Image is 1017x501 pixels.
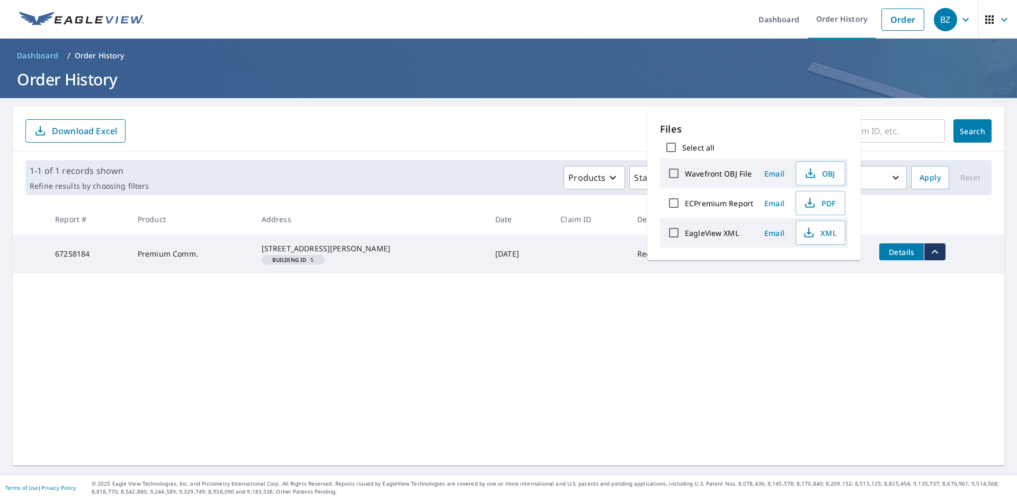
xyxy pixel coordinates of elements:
th: Product [129,204,253,235]
span: PDF [802,197,836,209]
div: [STREET_ADDRESS][PERSON_NAME] [262,243,478,254]
span: Dashboard [17,50,59,61]
th: Date [487,204,552,235]
th: Report # [47,204,129,235]
span: Email [762,198,787,208]
span: Details [886,247,917,257]
td: Regular [629,235,703,273]
h1: Order History [13,68,1004,90]
em: Building ID [272,257,307,262]
span: Email [762,169,787,179]
button: Apply [911,166,949,189]
p: Download Excel [52,125,117,137]
p: | [5,485,76,491]
span: XML [802,226,836,239]
a: Terms of Use [5,484,38,491]
p: Products [568,171,605,184]
td: 67258184 [47,235,129,273]
li: / [67,49,70,62]
p: 1-1 of 1 records shown [30,164,149,177]
a: Order [881,8,924,31]
p: Refine results by choosing filters [30,181,149,191]
p: Status [634,171,660,184]
button: filesDropdownBtn-67258184 [924,243,945,260]
button: PDF [796,191,845,215]
th: Delivery [629,204,703,235]
div: BZ [934,8,957,31]
img: EV Logo [19,12,144,28]
span: Search [962,126,983,136]
label: Wavefront OBJ File [685,169,752,179]
button: Download Excel [25,119,126,143]
button: Search [953,119,992,143]
button: Status [629,166,680,189]
button: OBJ [796,161,845,186]
span: Apply [920,171,941,184]
label: Select all [682,143,715,153]
span: 5 [266,257,320,262]
th: Address [253,204,487,235]
label: ECPremium Report [685,198,753,208]
button: XML [796,221,845,245]
label: EagleView XML [685,228,739,238]
th: Claim ID [552,204,629,235]
span: OBJ [802,167,836,180]
td: Premium Comm. [129,235,253,273]
button: Email [757,165,791,182]
nav: breadcrumb [13,47,1004,64]
td: [DATE] [487,235,552,273]
button: detailsBtn-67258184 [879,243,924,260]
button: Email [757,195,791,212]
button: Email [757,225,791,241]
span: Email [762,228,787,238]
p: Order History [75,50,124,61]
button: Products [564,166,625,189]
p: © 2025 Eagle View Technologies, Inc. and Pictometry International Corp. All Rights Reserved. Repo... [92,480,1012,496]
p: Files [660,122,848,136]
a: Dashboard [13,47,63,64]
a: Privacy Policy [41,484,76,491]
